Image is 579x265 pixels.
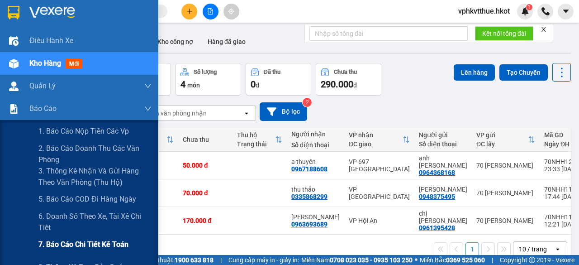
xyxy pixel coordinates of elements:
button: file-add [203,4,218,19]
span: Báo cáo [29,103,57,114]
div: 0963693689 [291,221,327,228]
span: món [187,82,200,89]
svg: open [243,110,250,117]
div: 70.000 đ [183,189,228,197]
div: ĐC lấy [476,140,528,148]
button: Kết nối tổng đài [475,26,533,41]
span: 3. Thống kê nhận và gửi hàng theo văn phòng (thu hộ) [38,165,152,188]
div: VP Hội An [349,217,410,224]
span: vphkvtthue.hkot [451,5,517,17]
div: VP 697 [GEOGRAPHIC_DATA] [349,158,410,173]
div: 0967188608 [291,165,327,173]
span: 2. Báo cáo doanh thu các văn phòng [38,143,152,165]
span: 6. Doanh số theo xe, tài xế chi tiết [38,211,152,233]
span: 290.000 [321,79,353,90]
sup: 1 [526,4,532,10]
span: 0 [251,79,256,90]
button: 1 [465,242,479,256]
span: close [541,26,547,33]
button: Tạo Chuyến [499,64,548,81]
div: a thuyên [291,158,340,165]
img: warehouse-icon [9,82,19,91]
div: 70 [PERSON_NAME] [476,217,535,224]
div: 50.000 đ [183,162,228,169]
div: Số điện thoại [419,140,467,148]
button: Lên hàng [454,64,495,81]
span: đ [353,82,357,89]
div: 170.000 đ [183,217,228,224]
span: copyright [529,257,535,263]
div: VP [GEOGRAPHIC_DATA] [349,186,410,200]
span: down [144,82,152,90]
button: Chưa thu290.000đ [316,63,381,96]
div: VP nhận [349,131,403,139]
div: Đã thu [264,69,280,75]
img: phone-icon [541,7,550,15]
strong: 0708 023 035 - 0935 103 250 [330,256,413,264]
div: VP gửi [476,131,528,139]
span: down [144,105,152,112]
div: ngô ba duy [291,213,340,221]
sup: 2 [303,98,312,107]
span: aim [228,8,234,14]
img: warehouse-icon [9,59,19,68]
div: 0964368168 [419,169,455,176]
div: 70 [PERSON_NAME] [476,162,535,169]
img: logo-vxr [8,6,19,19]
button: Kho công nợ [150,31,200,53]
span: | [220,255,222,265]
button: Đã thu0đ [246,63,311,96]
span: Kết nối tổng đài [482,29,526,39]
img: warehouse-icon [9,36,19,46]
button: Hàng đã giao [200,31,253,53]
div: 70 [PERSON_NAME] [476,189,535,197]
span: 7. Báo cáo chi tiết kế toán [38,239,128,250]
div: Chọn văn phòng nhận [144,109,207,118]
div: Chưa thu [183,136,228,143]
span: Miền Bắc [420,255,485,265]
div: chị thảo [419,210,467,224]
span: Kho hàng [29,59,61,67]
div: Người nhận [291,130,340,138]
div: thu huyền [419,186,467,193]
span: | [492,255,493,265]
th: Toggle SortBy [472,128,540,152]
div: thu thảo [291,186,340,193]
div: 0335868299 [291,193,327,200]
strong: 1900 633 818 [175,256,214,264]
span: caret-down [562,7,570,15]
th: Toggle SortBy [233,128,287,152]
button: aim [223,4,239,19]
div: 10 / trang [519,245,547,254]
div: Người gửi [419,131,467,139]
div: Thu hộ [237,131,275,139]
div: anh Nguyễn Bảo Long [419,154,467,169]
span: Miền Nam [301,255,413,265]
span: đ [256,82,259,89]
div: Chưa thu [334,69,357,75]
strong: 0369 525 060 [446,256,485,264]
span: 5. Báo cáo COD đi hàng ngày [38,193,136,205]
button: Số lượng4món [176,63,241,96]
div: Số lượng [194,69,217,75]
input: Nhập số tổng đài [309,26,468,41]
span: Cung cấp máy in - giấy in: [228,255,299,265]
button: caret-down [558,4,574,19]
img: icon-new-feature [521,7,529,15]
span: ⚪️ [415,258,418,262]
span: mới [66,59,82,69]
div: 0948375495 [419,193,455,200]
button: plus [181,4,197,19]
span: 1 [527,4,531,10]
div: Trạng thái [237,140,275,148]
th: Toggle SortBy [344,128,414,152]
span: Điều hành xe [29,35,73,46]
span: Hỗ trợ kỹ thuật: [130,255,214,265]
img: solution-icon [9,104,19,114]
span: Quản Lý [29,80,56,92]
span: 1. Báo cáo nộp tiền các vp [38,125,129,137]
div: Số điện thoại [291,141,340,149]
span: 4 [180,79,185,90]
div: 0961395428 [419,224,455,231]
span: plus [186,8,193,14]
